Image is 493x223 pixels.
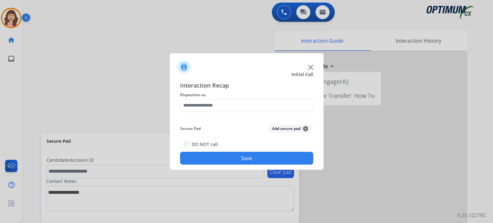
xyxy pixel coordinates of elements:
[180,81,313,91] span: Interaction Recap
[303,126,308,131] span: +
[457,211,487,219] p: 0.20.1027RC
[268,125,312,133] button: Add secure pad+
[192,141,218,148] label: DO NOT call
[180,125,201,133] span: Secure Pad
[180,152,313,165] button: Save
[180,91,313,99] span: Disposition as
[176,59,192,75] img: contactIcon
[291,71,313,78] span: Initial Call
